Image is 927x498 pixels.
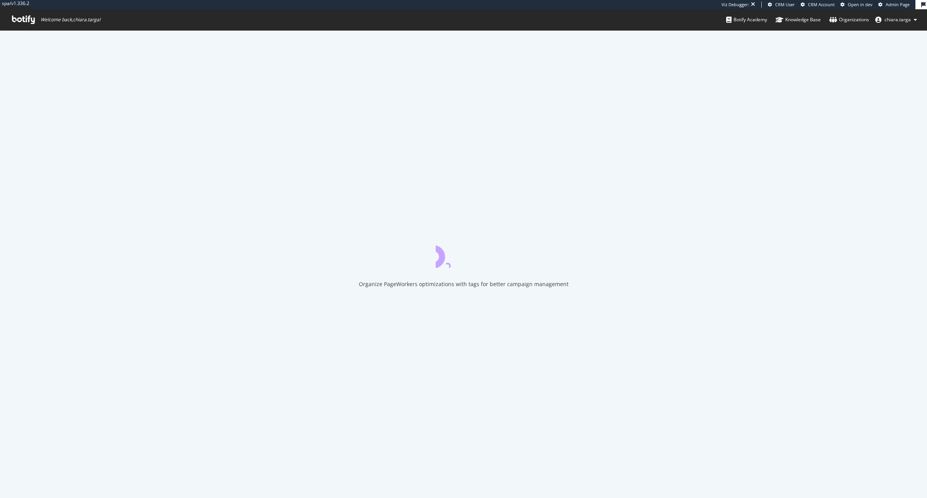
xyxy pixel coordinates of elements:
[41,17,100,23] span: Welcome back, chiara.targa !
[722,2,749,8] div: Viz Debugger:
[829,16,869,24] div: Organizations
[359,280,569,288] div: Organize PageWorkers optimizations with tags for better campaign management
[726,9,767,30] a: Botify Academy
[768,2,795,8] a: CRM User
[776,16,821,24] div: Knowledge Base
[808,2,835,7] span: CRM Account
[776,9,821,30] a: Knowledge Base
[878,2,910,8] a: Admin Page
[886,2,910,7] span: Admin Page
[829,9,869,30] a: Organizations
[848,2,873,7] span: Open in dev
[869,14,923,26] button: chiara.targa
[840,2,873,8] a: Open in dev
[436,240,491,268] div: animation
[726,16,767,24] div: Botify Academy
[885,16,911,23] span: chiara.targa
[775,2,795,7] span: CRM User
[801,2,835,8] a: CRM Account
